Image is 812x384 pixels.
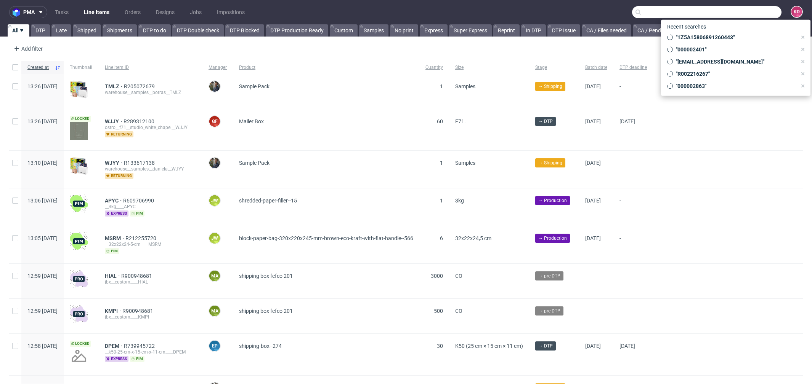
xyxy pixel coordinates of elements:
a: CA / Pending [633,24,673,37]
a: HIAL [105,273,121,279]
a: Tasks [50,6,73,18]
span: 32x22x24,5 cm [455,235,491,241]
a: Late [51,24,71,37]
span: "[EMAIL_ADDRESS][DOMAIN_NAME]" [673,58,797,65]
span: 13:26 [DATE] [27,118,58,124]
span: 13:05 [DATE] [27,235,58,241]
img: version_two_editor_design.png [70,122,88,140]
a: DPEM [105,343,124,349]
img: wHgJFi1I6lmhQAAAABJRU5ErkJggg== [70,232,88,250]
a: DTP Blocked [225,24,264,37]
span: Locked [70,341,91,347]
span: → Shipping [538,83,562,90]
img: Maciej Sobola [209,81,220,92]
span: 12:58 [DATE] [27,343,58,349]
img: sample-icon.16e107be6ad460a3e330.png [70,157,88,175]
span: 3000 [431,273,443,279]
figcaption: EP [209,341,220,351]
span: → DTP [538,118,553,125]
span: returning [105,131,133,137]
a: DTP Issue [547,24,580,37]
span: 1 [440,160,443,166]
span: Mailer Box [239,118,264,124]
a: Super Express [449,24,492,37]
span: Quantity [425,64,443,71]
a: Shipments [103,24,137,37]
a: R900948681 [122,308,155,314]
a: R212255720 [125,235,158,241]
a: WJYY [105,160,124,166]
span: [DATE] [619,343,635,349]
span: WJJY [105,118,124,124]
span: pim [130,356,144,362]
span: [DATE] [585,198,601,204]
span: 3kg [455,198,464,204]
a: In DTP [521,24,546,37]
div: Add filter [11,43,44,55]
figcaption: GF [209,116,220,127]
span: express [105,356,128,362]
div: __32x22x24-5-cm____MSRM [105,241,196,247]
a: KMPI [105,308,122,314]
span: Samples [455,160,475,166]
span: → pre-DTP [538,308,560,314]
a: Line Items [79,6,114,18]
span: → Shipping [538,159,562,166]
span: pim [105,248,119,254]
a: R133617138 [124,160,156,166]
img: pro-icon.017ec5509f39f3e742e3.png [70,270,88,288]
span: Recent searches [664,21,709,33]
div: __3kg____APYC [105,204,196,210]
a: DTP [31,24,50,37]
span: - [619,308,647,324]
span: 12:59 [DATE] [27,273,58,279]
span: Created at [27,64,51,71]
span: → DTP [538,343,553,349]
span: 500 [434,308,443,314]
span: 13:26 [DATE] [27,83,58,89]
span: block-paper-bag-320x220x245-mm-brown-eco-kraft-with-flat-handle--566 [239,235,413,241]
span: shipping box fefco 201 [239,273,293,279]
a: TMLZ [105,83,124,89]
div: ostro__f71__studio_white_chapel__WJJY [105,124,196,131]
figcaption: JW [209,195,220,206]
span: [DATE] [585,83,601,89]
span: 6 [440,235,443,241]
img: logo [13,8,23,17]
span: Sample Pack [239,83,270,89]
button: pma [9,6,47,18]
a: Express [420,24,448,37]
span: Sample Pack [239,160,270,166]
a: R739945722 [124,343,156,349]
span: pma [23,10,35,15]
span: returning [105,173,133,179]
a: No print [390,24,418,37]
div: __k50-25-cm-x-15-cm-x-11-cm____DPEM [105,349,196,355]
span: - [585,273,607,289]
div: jbx__custom____KMPI [105,314,196,320]
span: → Production [538,235,567,242]
div: warehouse__samples__daniela__WJYY [105,166,196,172]
a: R609706990 [123,198,156,204]
span: [DATE] [585,118,601,124]
span: CO [455,308,462,314]
div: warehouse__samples__borras__TMLZ [105,89,196,96]
a: Impositions [212,6,249,18]
span: 30 [437,343,443,349]
a: Samples [359,24,388,37]
a: MSRM [105,235,125,241]
span: 1 [440,83,443,89]
span: "000002401" [673,46,797,53]
span: Line item ID [105,64,196,71]
span: Batch date [585,64,607,71]
span: Samples [455,83,475,89]
span: pim [130,210,144,217]
span: "R002216267" [673,70,797,78]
